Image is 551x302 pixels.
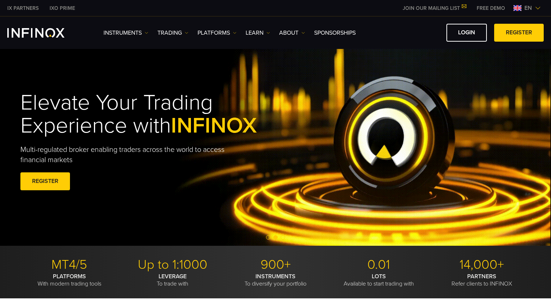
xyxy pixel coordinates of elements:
[44,4,81,12] a: INFINOX
[227,257,324,273] p: 900+
[53,273,86,280] strong: PLATFORMS
[103,28,148,37] a: Instruments
[372,273,386,280] strong: LOTS
[171,112,257,139] span: INFINOX
[157,28,188,37] a: TRADING
[446,24,487,42] a: LOGIN
[198,28,237,37] a: PLATFORMS
[20,273,118,287] p: With modern trading tools
[467,273,496,280] strong: PARTNERS
[20,91,291,137] h1: Elevate Your Trading Experience with
[20,145,237,165] p: Multi-regulated broker enabling traders across the world to access financial markets
[255,273,296,280] strong: INSTRUMENTS
[266,235,270,240] span: Go to slide 1
[521,4,535,12] span: en
[246,28,270,37] a: Learn
[330,257,427,273] p: 0.01
[20,257,118,273] p: MT4/5
[433,257,531,273] p: 14,000+
[281,235,285,240] span: Go to slide 3
[330,273,427,287] p: Available to start trading with
[159,273,187,280] strong: LEVERAGE
[7,28,82,38] a: INFINOX Logo
[397,5,471,11] a: JOIN OUR MAILING LIST
[227,273,324,287] p: To diversify your portfolio
[494,24,544,42] a: REGISTER
[124,257,221,273] p: Up to 1:1000
[279,28,305,37] a: ABOUT
[2,4,44,12] a: INFINOX
[433,273,531,287] p: Refer clients to INFINOX
[314,28,356,37] a: SPONSORSHIPS
[273,235,278,240] span: Go to slide 2
[471,4,511,12] a: INFINOX MENU
[20,172,70,190] a: REGISTER
[124,273,221,287] p: To trade with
